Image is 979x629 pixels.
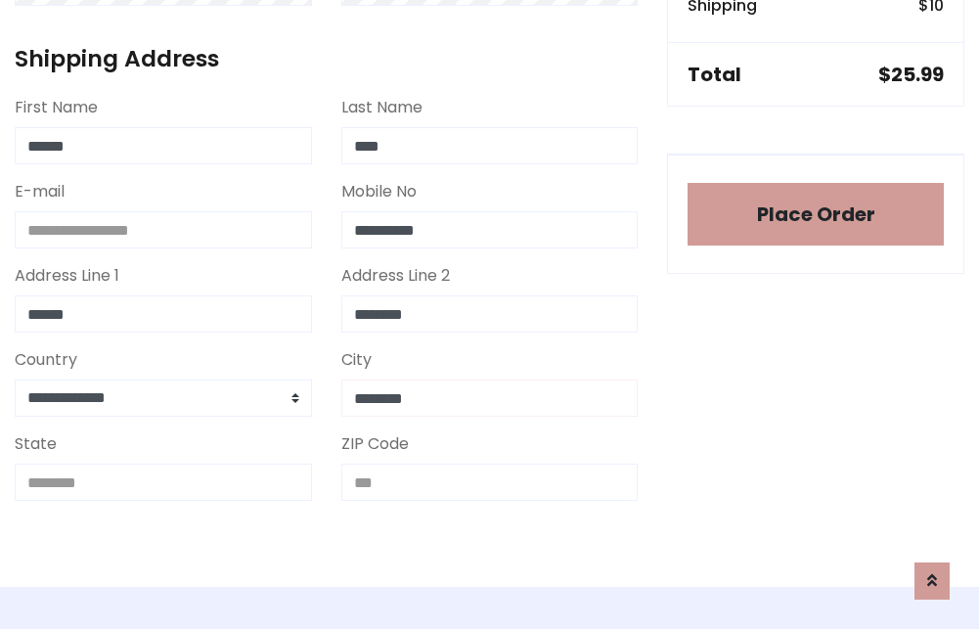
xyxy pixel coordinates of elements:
[15,96,98,119] label: First Name
[341,180,417,203] label: Mobile No
[15,180,65,203] label: E-mail
[15,264,119,288] label: Address Line 1
[15,45,638,72] h4: Shipping Address
[688,63,741,86] h5: Total
[15,432,57,456] label: State
[341,96,423,119] label: Last Name
[878,63,944,86] h5: $
[341,264,450,288] label: Address Line 2
[688,183,944,246] button: Place Order
[341,348,372,372] label: City
[891,61,944,88] span: 25.99
[341,432,409,456] label: ZIP Code
[15,348,77,372] label: Country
